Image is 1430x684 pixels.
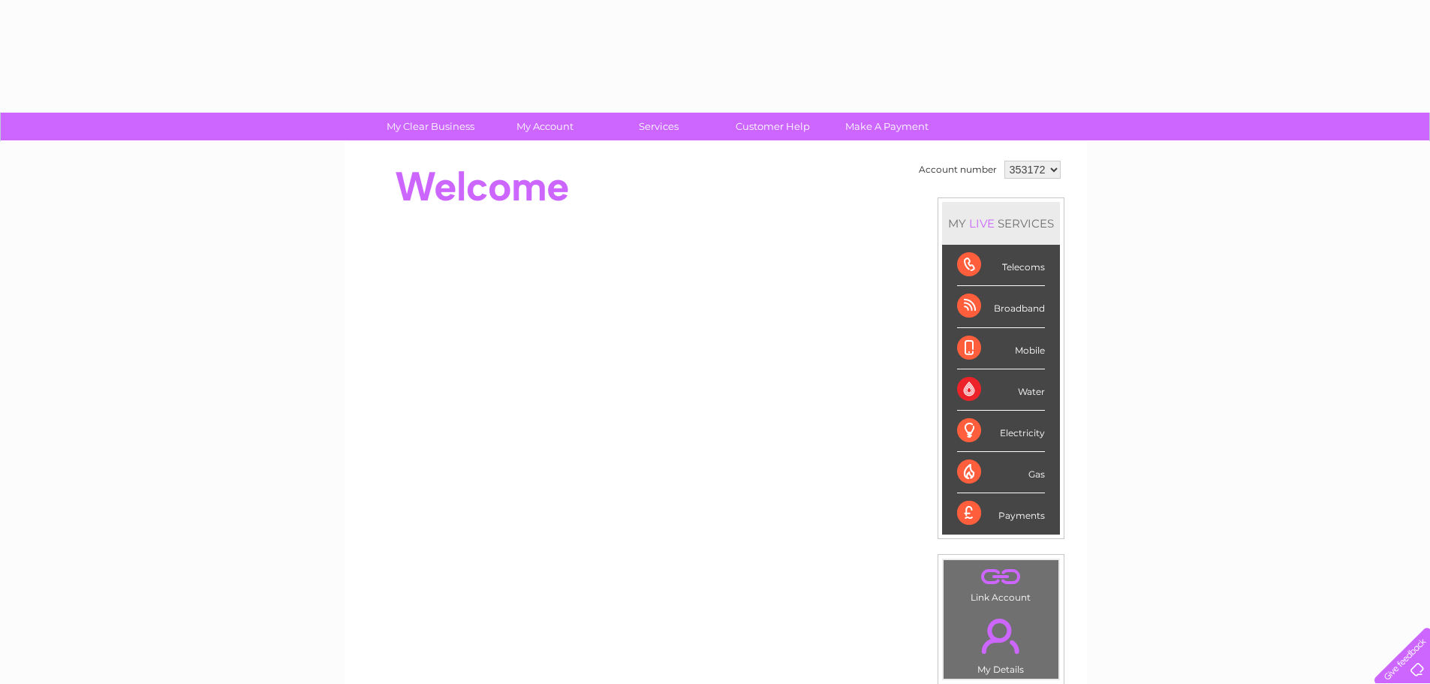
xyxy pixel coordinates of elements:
[369,113,492,140] a: My Clear Business
[947,564,1055,590] a: .
[957,493,1045,534] div: Payments
[943,606,1059,679] td: My Details
[711,113,835,140] a: Customer Help
[966,216,998,231] div: LIVE
[597,113,721,140] a: Services
[957,411,1045,452] div: Electricity
[915,157,1001,182] td: Account number
[825,113,949,140] a: Make A Payment
[942,202,1060,245] div: MY SERVICES
[957,452,1045,493] div: Gas
[943,559,1059,607] td: Link Account
[957,286,1045,327] div: Broadband
[483,113,607,140] a: My Account
[947,610,1055,662] a: .
[957,245,1045,286] div: Telecoms
[957,328,1045,369] div: Mobile
[957,369,1045,411] div: Water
